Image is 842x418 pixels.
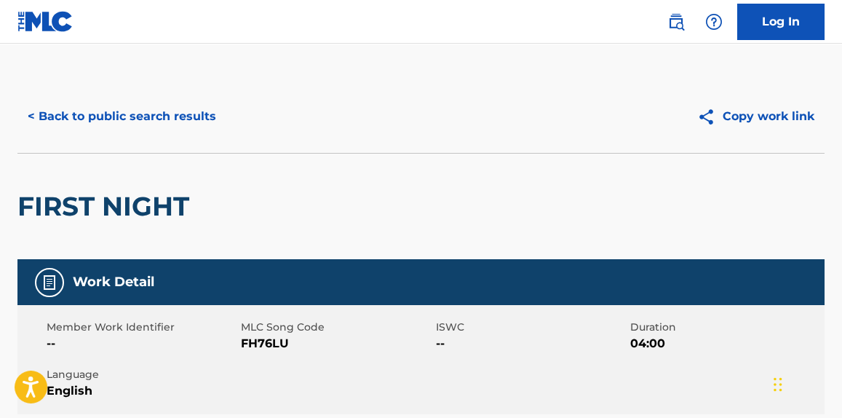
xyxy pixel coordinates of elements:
[47,367,237,382] span: Language
[241,320,432,335] span: MLC Song Code
[47,335,237,352] span: --
[436,335,627,352] span: --
[667,13,685,31] img: search
[705,13,723,31] img: help
[699,7,728,36] div: Help
[697,108,723,126] img: Copy work link
[774,363,782,406] div: Drag
[241,335,432,352] span: FH76LU
[687,98,825,135] button: Copy work link
[17,98,226,135] button: < Back to public search results
[662,7,691,36] a: Public Search
[17,11,74,32] img: MLC Logo
[47,382,237,400] span: English
[436,320,627,335] span: ISWC
[769,348,842,418] iframe: Chat Widget
[630,320,821,335] span: Duration
[73,274,154,291] h5: Work Detail
[737,4,825,40] a: Log In
[630,335,821,352] span: 04:00
[41,274,58,291] img: Work Detail
[17,190,196,223] h2: FIRST NIGHT
[47,320,237,335] span: Member Work Identifier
